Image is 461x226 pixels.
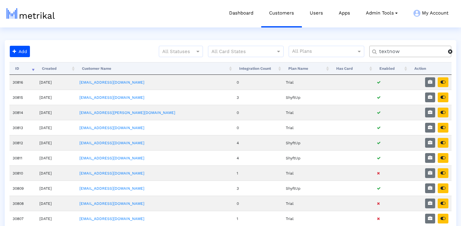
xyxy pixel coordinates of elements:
a: [EMAIL_ADDRESS][PERSON_NAME][DOMAIN_NAME] [79,110,175,115]
a: [EMAIL_ADDRESS][DOMAIN_NAME] [79,201,144,206]
a: [EMAIL_ADDRESS][DOMAIN_NAME] [79,80,144,85]
td: ShyftUp [283,181,331,196]
img: metrical-logo-light.png [7,8,55,19]
td: [DATE] [36,150,77,165]
td: 30807 [9,211,36,226]
a: [EMAIL_ADDRESS][DOMAIN_NAME] [79,126,144,130]
th: Customer Name: activate to sort column ascending [76,62,233,75]
td: 1 [233,165,283,181]
td: 30816 [9,75,36,90]
td: Trial [283,105,331,120]
td: 30815 [9,90,36,105]
button: Add [10,46,30,57]
td: [DATE] [36,75,77,90]
td: [DATE] [36,120,77,135]
td: 0 [233,120,283,135]
td: Trial [283,75,331,90]
td: 0 [233,75,283,90]
a: [EMAIL_ADDRESS][DOMAIN_NAME] [79,156,144,160]
input: All Plans [292,48,357,56]
td: ShyftUp [283,135,331,150]
td: 0 [233,196,283,211]
td: 30809 [9,181,36,196]
a: [EMAIL_ADDRESS][DOMAIN_NAME] [79,141,144,145]
td: 4 [233,150,283,165]
td: ShyftUp [283,90,331,105]
td: [DATE] [36,211,77,226]
td: Trial [283,165,331,181]
td: 30813 [9,120,36,135]
td: Trial [283,211,331,226]
td: Trial [283,196,331,211]
td: [DATE] [36,165,77,181]
td: 3 [233,181,283,196]
td: [DATE] [36,105,77,120]
input: All Card States [211,48,269,56]
a: [EMAIL_ADDRESS][DOMAIN_NAME] [79,217,144,221]
img: my-account-menu-icon.png [413,10,420,17]
th: Created: activate to sort column ascending [36,62,77,75]
th: Plan Name: activate to sort column ascending [283,62,331,75]
a: [EMAIL_ADDRESS][DOMAIN_NAME] [79,186,144,191]
td: 30812 [9,135,36,150]
th: Integration Count: activate to sort column ascending [233,62,283,75]
a: [EMAIL_ADDRESS][DOMAIN_NAME] [79,171,144,175]
td: 1 [233,211,283,226]
a: [EMAIL_ADDRESS][DOMAIN_NAME] [79,95,144,100]
td: 30810 [9,165,36,181]
td: 30808 [9,196,36,211]
td: 30814 [9,105,36,120]
td: [DATE] [36,135,77,150]
th: Action [409,62,452,75]
input: Customer Name [375,48,448,55]
th: Enabled: activate to sort column ascending [374,62,409,75]
td: 4 [233,135,283,150]
th: Has Card: activate to sort column ascending [331,62,374,75]
td: 30811 [9,150,36,165]
td: ShyftUp [283,150,331,165]
td: [DATE] [36,196,77,211]
td: 3 [233,90,283,105]
td: 0 [233,105,283,120]
td: [DATE] [36,181,77,196]
td: Trial [283,120,331,135]
th: ID: activate to sort column ascending [9,62,36,75]
td: [DATE] [36,90,77,105]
